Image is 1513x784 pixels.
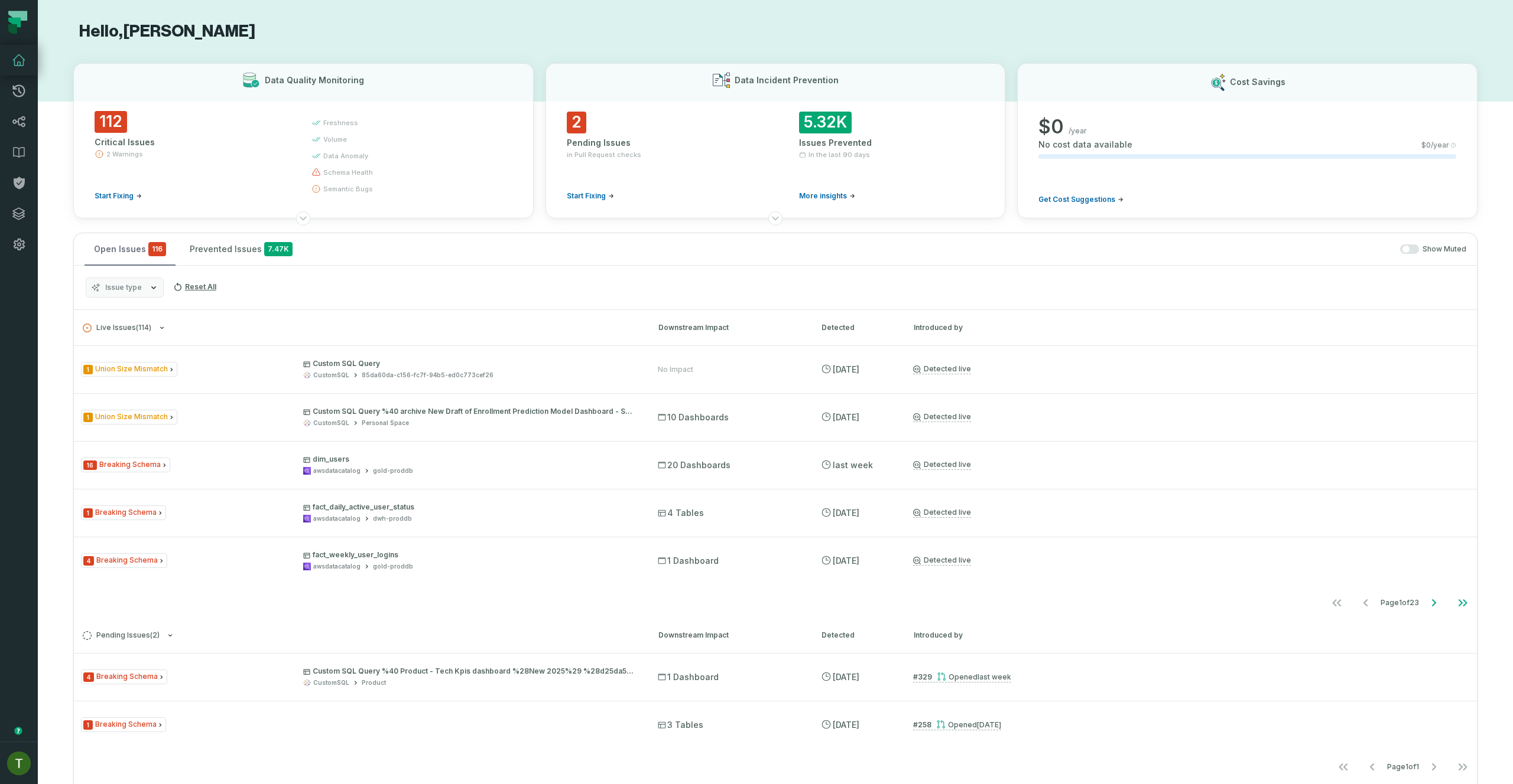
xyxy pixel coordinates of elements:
span: 7.47K [264,242,293,256]
span: 5.32K [799,112,852,133]
span: critical issues and errors combined [148,242,166,256]
span: Issue Type [81,410,177,424]
button: Cost Savings$0/yearNo cost data available$0/yearGet Cost Suggestions [1017,63,1478,218]
ul: Page 1 of 23 [1323,591,1477,615]
span: $ 0 [1038,115,1064,139]
relative-time: Aug 31, 2025, 4:01 PM GMT+3 [833,412,859,422]
div: Introduced by [914,630,1020,641]
a: Detected live [913,412,971,422]
relative-time: Aug 27, 2025, 5:42 PM GMT+3 [978,672,1011,681]
relative-time: Aug 31, 2025, 12:31 PM GMT+3 [833,672,859,682]
div: CustomSQL [313,678,349,687]
div: CustomSQL [313,371,349,380]
span: Pending Issues ( 2 ) [83,631,160,640]
span: Severity [83,460,97,470]
h1: Hello, [PERSON_NAME] [73,21,1478,42]
button: Go to next page [1420,591,1448,615]
relative-time: Aug 18, 2025, 6:15 PM GMT+3 [977,720,1001,729]
span: Issue Type [81,553,167,568]
span: semantic bugs [323,184,373,194]
span: in Pull Request checks [567,150,641,159]
span: 112 [95,111,127,133]
span: Live Issues ( 114 ) [83,324,151,332]
button: Go to previous page [1358,755,1387,779]
h3: Cost Savings [1230,76,1285,88]
span: Issue Type [81,458,170,472]
relative-time: Aug 19, 2025, 4:01 AM GMT+3 [833,508,859,518]
span: 1 Dashboard [658,671,719,683]
span: /year [1069,126,1087,136]
span: 4 Tables [658,507,704,519]
a: Detected live [913,556,971,566]
span: Issue Type [81,717,166,732]
div: Detected [822,322,892,333]
div: awsdatacatalog [313,466,361,475]
span: 10 Dashboards [658,411,729,423]
nav: pagination [74,591,1477,615]
div: awsdatacatalog [313,562,361,571]
span: $ 0 /year [1421,141,1449,150]
span: More insights [799,191,847,201]
button: Reset All [168,277,221,296]
span: data anomaly [323,151,368,161]
span: 2 [567,112,586,133]
ul: Page 1 of 1 [1329,755,1477,779]
div: Personal Space [362,419,409,427]
div: No Impact [658,365,693,374]
span: Issue Type [81,362,177,377]
div: dwh-proddb [373,514,412,523]
p: Custom SQL Query %40 Product - Tech Kpis dashboard %28New 2025%29 %28d25da546%29 [303,667,637,676]
span: Severity [83,672,94,682]
button: Data Quality Monitoring112Critical Issues2 WarningsStart Fixingfreshnessvolumedata anomalyschema ... [73,63,534,218]
span: freshness [323,118,358,128]
div: gold-proddb [373,466,413,475]
span: schema health [323,168,373,177]
div: CustomSQL [313,419,349,427]
span: Start Fixing [95,191,134,201]
a: #329Opened[DATE] 5:42:23 PM [913,672,1011,682]
a: More insights [799,191,855,201]
span: 3 Tables [658,719,703,731]
button: Pending Issues(2) [83,631,637,640]
nav: pagination [74,755,1477,779]
div: Pending Issues [567,137,752,149]
div: Downstream Impact [658,630,800,641]
a: Detected live [913,364,971,374]
p: Custom SQL Query [303,359,637,368]
div: Downstream Impact [658,322,800,333]
div: Opened [937,672,1011,681]
button: Issue type [86,277,164,298]
span: Severity [83,556,94,566]
span: Issue type [105,283,142,292]
p: Custom SQL Query %40 archive New Draft of Enrollment Prediction Model Dashboard - Swapped DS 2 %2... [303,407,637,416]
span: 20 Dashboards [658,459,730,471]
div: Live Issues(114) [74,345,1477,617]
button: Open Issues [85,233,176,265]
relative-time: Aug 18, 2025, 6:18 PM GMT+3 [833,720,859,730]
div: Issues Prevented [799,137,984,149]
span: Issue Type [81,505,166,520]
a: Detected live [913,508,971,518]
span: Severity [83,365,93,374]
div: Introduced by [914,322,1020,333]
a: Start Fixing [95,191,142,201]
button: Go to first page [1329,755,1358,779]
relative-time: Aug 25, 2025, 4:03 AM GMT+3 [833,460,873,470]
p: fact_weekly_user_logins [303,550,637,560]
span: Severity [83,508,93,518]
div: Product [362,678,386,687]
button: Prevented Issues [180,233,302,265]
button: Live Issues(114) [83,324,637,332]
img: avatar of Tomer Galun [7,752,31,775]
relative-time: Aug 31, 2025, 4:01 PM GMT+3 [833,364,859,374]
span: Issue Type [81,669,167,684]
a: Detected live [913,460,971,470]
h3: Data Quality Monitoring [265,74,364,86]
span: Start Fixing [567,191,606,201]
div: 85da60da-c156-fc7f-94b5-ed0c773cef26 [362,371,493,380]
span: Get Cost Suggestions [1038,195,1115,204]
a: Start Fixing [567,191,614,201]
span: No cost data available [1038,139,1132,151]
a: Get Cost Suggestions [1038,195,1124,204]
button: Data Incident Prevention2Pending Issuesin Pull Request checksStart Fixing5.32KIssues PreventedIn ... [546,63,1006,218]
